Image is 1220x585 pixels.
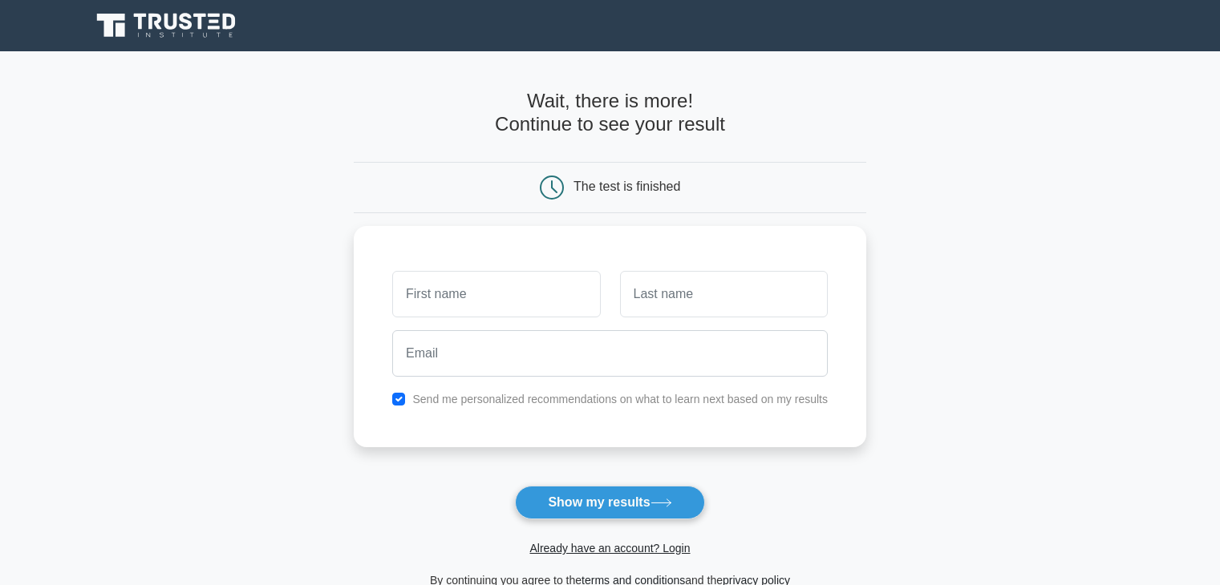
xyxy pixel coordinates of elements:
[392,330,828,377] input: Email
[392,271,600,317] input: First name
[574,180,680,193] div: The test is finished
[412,393,828,405] label: Send me personalized recommendations on what to learn next based on my results
[529,542,690,555] a: Already have an account? Login
[515,486,704,519] button: Show my results
[354,90,866,136] h4: Wait, there is more! Continue to see your result
[620,271,828,317] input: Last name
